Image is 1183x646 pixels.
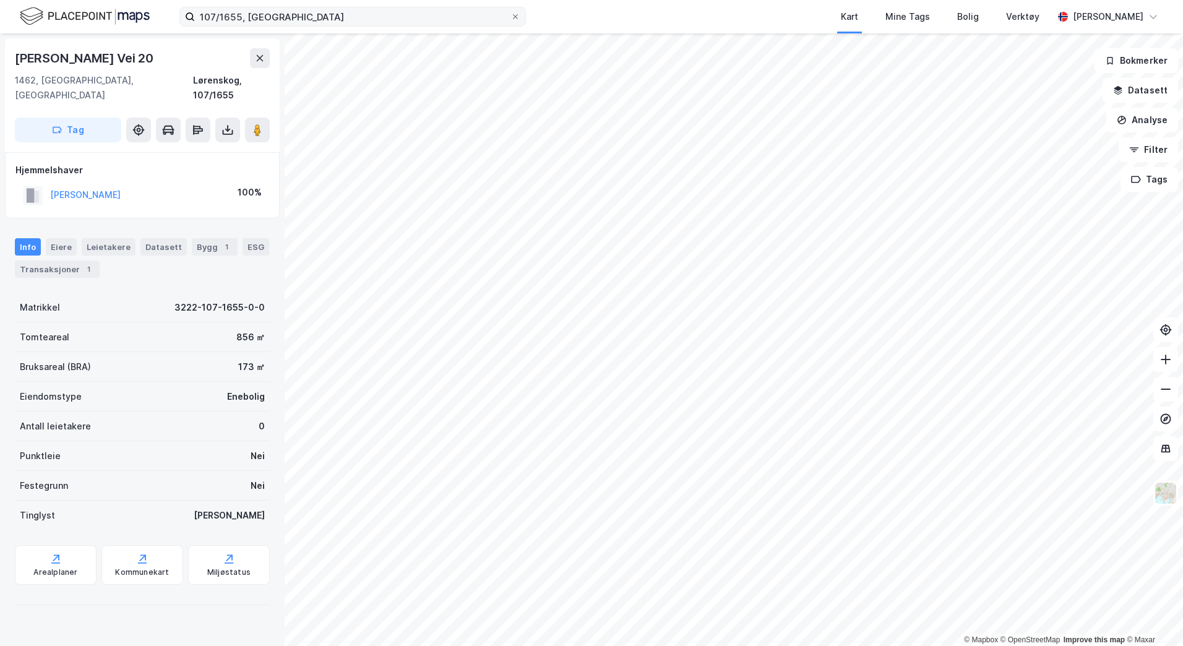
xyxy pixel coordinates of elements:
[957,9,979,24] div: Bolig
[1006,9,1039,24] div: Verktøy
[1000,635,1060,644] a: OpenStreetMap
[15,163,269,178] div: Hjemmelshaver
[885,9,930,24] div: Mine Tags
[207,567,251,577] div: Miljøstatus
[1106,108,1178,132] button: Analyse
[192,238,238,256] div: Bygg
[238,360,265,374] div: 173 ㎡
[15,261,100,278] div: Transaksjoner
[1121,587,1183,646] iframe: Chat Widget
[1121,167,1178,192] button: Tags
[1154,481,1177,505] img: Z
[82,263,95,275] div: 1
[1064,635,1125,644] a: Improve this map
[20,330,69,345] div: Tomteareal
[20,300,60,315] div: Matrikkel
[82,238,136,256] div: Leietakere
[841,9,858,24] div: Kart
[1073,9,1143,24] div: [PERSON_NAME]
[15,238,41,256] div: Info
[1103,78,1178,103] button: Datasett
[15,48,156,68] div: [PERSON_NAME] Vei 20
[20,478,68,493] div: Festegrunn
[243,238,269,256] div: ESG
[1121,587,1183,646] div: Kontrollprogram for chat
[251,478,265,493] div: Nei
[194,508,265,523] div: [PERSON_NAME]
[140,238,187,256] div: Datasett
[20,360,91,374] div: Bruksareal (BRA)
[174,300,265,315] div: 3222-107-1655-0-0
[227,389,265,404] div: Enebolig
[236,330,265,345] div: 856 ㎡
[1095,48,1178,73] button: Bokmerker
[15,73,193,103] div: 1462, [GEOGRAPHIC_DATA], [GEOGRAPHIC_DATA]
[15,118,121,142] button: Tag
[46,238,77,256] div: Eiere
[193,73,270,103] div: Lørenskog, 107/1655
[238,185,262,200] div: 100%
[1119,137,1178,162] button: Filter
[20,419,91,434] div: Antall leietakere
[20,6,150,27] img: logo.f888ab2527a4732fd821a326f86c7f29.svg
[20,389,82,404] div: Eiendomstype
[115,567,169,577] div: Kommunekart
[220,241,233,253] div: 1
[251,449,265,463] div: Nei
[964,635,998,644] a: Mapbox
[20,449,61,463] div: Punktleie
[195,7,510,26] input: Søk på adresse, matrikkel, gårdeiere, leietakere eller personer
[33,567,77,577] div: Arealplaner
[20,508,55,523] div: Tinglyst
[259,419,265,434] div: 0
